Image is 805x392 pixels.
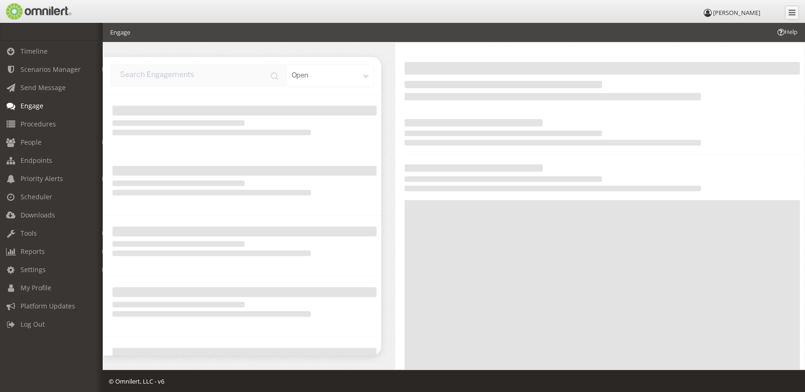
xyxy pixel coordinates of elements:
input: input [110,64,287,87]
span: Scenarios Manager [21,65,81,74]
span: Endpoints [21,156,52,165]
span: Help [776,28,798,36]
span: Priority Alerts [21,174,63,183]
span: Tools [21,229,37,238]
span: © Omnilert, LLC - v6 [109,377,164,385]
span: Engage [21,101,43,110]
img: Omnilert [5,3,71,20]
span: Settings [21,265,46,274]
span: Reports [21,247,45,256]
span: My Profile [21,283,51,292]
span: People [21,138,42,147]
span: Downloads [21,210,55,219]
span: Procedures [21,119,56,128]
a: Collapse Menu [785,6,799,20]
span: Platform Updates [21,301,75,310]
li: Engage [110,28,130,37]
span: Log Out [21,320,45,329]
span: [PERSON_NAME] [713,8,760,17]
span: Timeline [21,47,48,56]
span: Send Message [21,83,66,92]
div: open [287,64,375,87]
span: Scheduler [21,192,52,201]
